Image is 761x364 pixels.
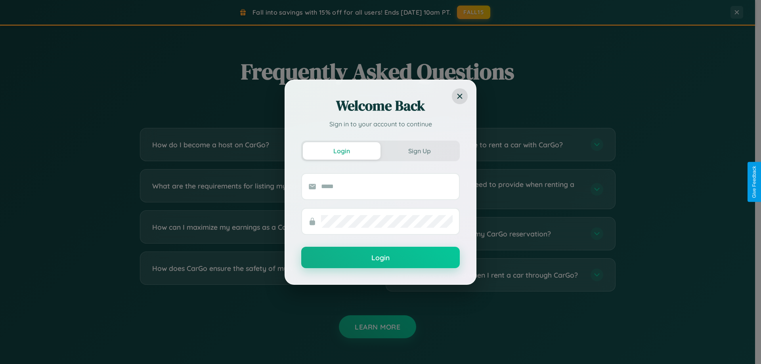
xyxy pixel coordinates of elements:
div: Give Feedback [751,166,757,198]
p: Sign in to your account to continue [301,119,460,129]
button: Login [303,142,380,160]
h2: Welcome Back [301,96,460,115]
button: Login [301,247,460,268]
button: Sign Up [380,142,458,160]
